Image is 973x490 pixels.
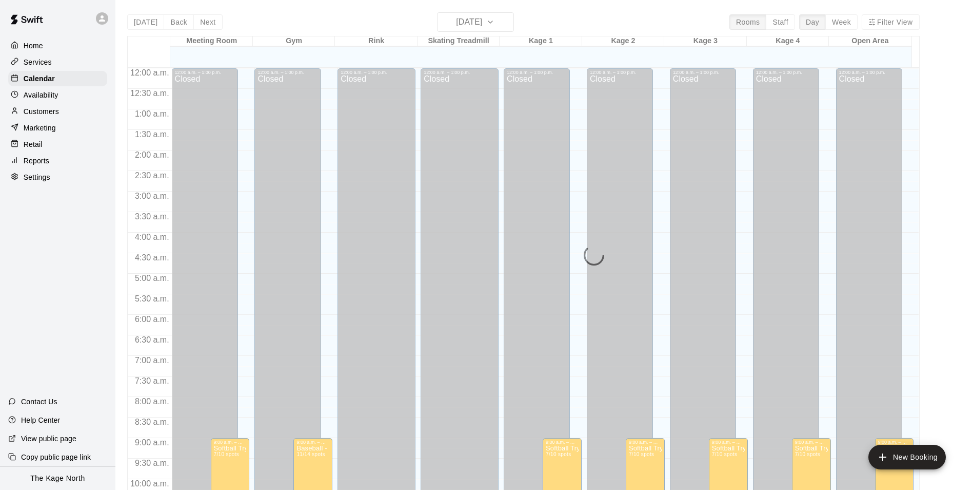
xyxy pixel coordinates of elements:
span: 6:30 a.m. [132,335,172,344]
div: 12:00 a.m. – 1:00 p.m. [590,70,650,75]
span: 4:00 a.m. [132,233,172,241]
div: Rink [335,36,417,46]
span: 8:00 a.m. [132,397,172,406]
div: 9:00 a.m. – 3:00 p.m. [629,440,662,445]
p: Settings [24,172,50,182]
span: 9:30 a.m. [132,459,172,467]
a: Calendar [8,71,107,86]
p: Copy public page link [21,452,91,462]
span: 9:00 a.m. [132,438,172,447]
a: Retail [8,137,107,152]
span: 6:00 a.m. [132,315,172,324]
a: Customers [8,104,107,119]
a: Services [8,54,107,70]
div: 9:00 a.m. – 3:00 p.m. [795,440,828,445]
p: Availability [24,90,58,100]
div: Meeting Room [170,36,252,46]
div: 12:00 a.m. – 1:00 p.m. [257,70,317,75]
div: 9:00 a.m. – 3:00 p.m. [214,440,247,445]
div: Kage 1 [500,36,582,46]
span: 1:30 a.m. [132,130,172,139]
p: Reports [24,156,49,166]
p: Home [24,41,43,51]
span: 3:30 a.m. [132,212,172,221]
div: Gym [253,36,335,46]
span: 1:00 a.m. [132,109,172,118]
a: Reports [8,153,107,168]
div: 12:00 a.m. – 1:00 p.m. [424,70,495,75]
span: 3:00 a.m. [132,192,172,200]
span: 7/10 spots filled [214,451,239,457]
div: 12:00 a.m. – 1:00 p.m. [175,70,235,75]
span: 10:00 a.m. [128,479,172,488]
p: Help Center [21,415,60,425]
a: Settings [8,169,107,185]
span: 7/10 spots filled [795,451,820,457]
span: 12:30 a.m. [128,89,172,98]
div: 9:00 a.m. – 3:00 p.m. [296,440,329,445]
div: 9:00 a.m. – 3:00 p.m. [546,440,579,445]
span: 2:00 a.m. [132,150,172,159]
span: 12:00 a.m. [128,68,172,77]
div: 12:00 a.m. – 1:00 p.m. [756,70,816,75]
p: View public page [21,434,76,444]
p: Calendar [24,73,55,84]
span: 7:00 a.m. [132,356,172,365]
p: Customers [24,106,59,117]
span: 7/10 spots filled [546,451,571,457]
p: Retail [24,139,43,149]
div: 12:00 a.m. – 1:00 p.m. [507,70,567,75]
span: 7/10 spots filled [629,451,654,457]
span: 11/14 spots filled [296,451,325,457]
div: 12:00 a.m. – 1:00 p.m. [839,70,899,75]
p: Contact Us [21,397,57,407]
span: 2:30 a.m. [132,171,172,180]
p: The Kage North [30,473,85,484]
p: Services [24,57,52,67]
span: 7:30 a.m. [132,376,172,385]
a: Home [8,38,107,53]
div: Skating Treadmill [418,36,500,46]
span: 5:00 a.m. [132,274,172,282]
span: 7/10 spots filled [712,451,737,457]
div: 12:00 a.m. – 1:00 p.m. [673,70,733,75]
div: Kage 3 [664,36,746,46]
span: 8:30 a.m. [132,418,172,426]
span: 5:30 a.m. [132,294,172,303]
p: Marketing [24,123,56,133]
a: Availability [8,87,107,103]
div: Open Area [829,36,911,46]
div: 9:00 a.m. – 3:00 p.m. [712,440,745,445]
div: 9:00 a.m. – 3:00 p.m. [878,440,911,445]
span: 4:30 a.m. [132,253,172,262]
div: Kage 2 [582,36,664,46]
div: 12:00 a.m. – 1:00 p.m. [341,70,412,75]
div: Kage 4 [747,36,829,46]
button: add [868,445,946,469]
a: Marketing [8,120,107,136]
